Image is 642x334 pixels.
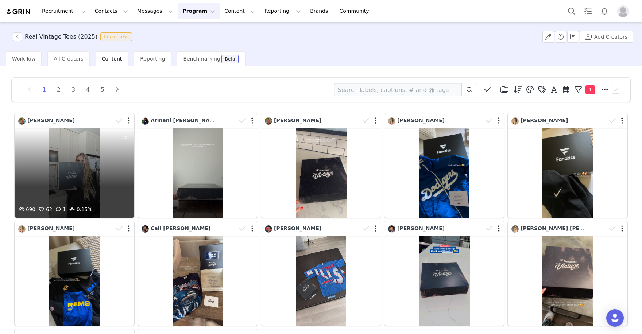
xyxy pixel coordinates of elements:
[580,31,633,43] button: Add Creators
[54,206,66,212] span: 1
[97,85,108,95] li: 5
[13,32,135,41] span: [object Object]
[53,85,64,95] li: 2
[37,206,52,212] span: 62
[27,117,75,123] span: [PERSON_NAME]
[397,225,445,231] span: [PERSON_NAME]
[274,117,321,123] span: [PERSON_NAME]
[178,3,220,19] button: Program
[6,8,31,15] img: grin logo
[388,117,395,125] img: 0bae653e-4013-49aa-8780-9c621d2a0144.jpg
[564,3,580,19] button: Search
[274,225,321,231] span: [PERSON_NAME]
[25,32,97,41] h3: Real Vintage Tees (2025)
[90,3,132,19] button: Contacts
[265,225,272,233] img: 773d4a3c-d34f-4954-a2e0-dfe972b9d4ab--s.jpg
[580,3,596,19] a: Tasks
[133,3,178,19] button: Messages
[39,85,50,95] li: 1
[225,57,235,61] div: Beta
[585,85,595,94] span: 1
[265,117,272,125] img: caa0f400-826e-435a-88aa-4265264fb3e9.jpg
[596,3,612,19] button: Notifications
[54,56,83,62] span: All Creators
[100,32,132,41] span: In progress
[38,3,90,19] button: Recruitment
[521,117,568,123] span: [PERSON_NAME]
[388,225,395,233] img: 773d4a3c-d34f-4954-a2e0-dfe972b9d4ab--s.jpg
[142,117,149,125] img: 75b60726-a582-4baa-adb8-9394ed31a6d9--s.jpg
[183,56,220,62] span: Benchmarking
[606,309,624,327] div: Open Intercom Messenger
[306,3,334,19] a: Brands
[220,3,260,19] button: Content
[102,56,122,62] span: Content
[27,225,75,231] span: [PERSON_NAME]
[151,225,210,231] span: Cali [PERSON_NAME]
[334,83,462,96] input: Search labels, captions, # and @ tags
[397,117,445,123] span: [PERSON_NAME]
[521,225,617,231] span: [PERSON_NAME] [PERSON_NAME]
[18,117,26,125] img: caa0f400-826e-435a-88aa-4265264fb3e9.jpg
[572,84,599,95] button: 1
[617,5,629,17] img: placeholder-profile.jpg
[511,225,519,233] img: ea0f6ee6-dd4f-4309-b277-adf3a4cd0a4e--s.jpg
[335,3,377,19] a: Community
[68,205,92,214] span: 0.15%
[82,85,93,95] li: 4
[17,206,35,212] span: 690
[18,225,26,233] img: 0bae653e-4013-49aa-8780-9c621d2a0144.jpg
[613,5,636,17] button: Profile
[140,56,165,62] span: Reporting
[12,56,35,62] span: Workflow
[68,85,79,95] li: 3
[142,225,149,233] img: ab5450d4-7ccd-4643-999b-0646efbf9a9d.jpg
[151,117,221,123] span: Armani [PERSON_NAME]
[260,3,305,19] button: Reporting
[511,117,519,125] img: 0bae653e-4013-49aa-8780-9c621d2a0144.jpg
